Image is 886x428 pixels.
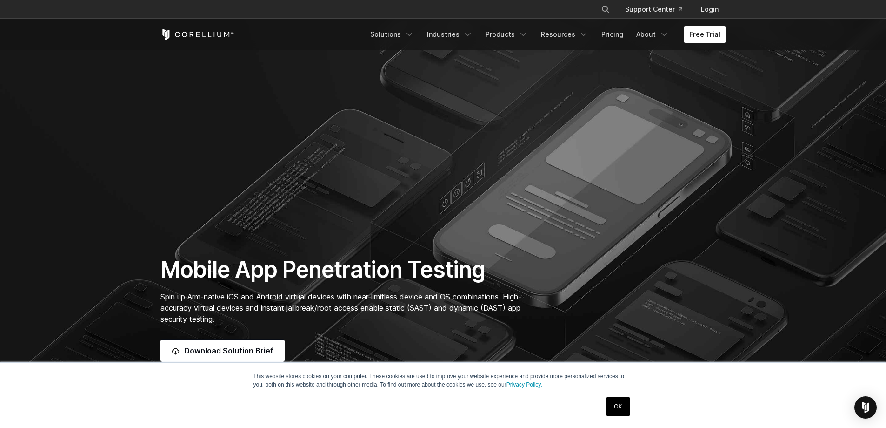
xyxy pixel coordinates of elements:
a: Products [480,26,533,43]
a: Login [693,1,726,18]
a: About [631,26,674,43]
a: Solutions [365,26,420,43]
span: Spin up Arm-native iOS and Android virtual devices with near-limitless device and OS combinations... [160,292,521,324]
a: Resources [535,26,594,43]
a: Corellium Home [160,29,234,40]
a: OK [606,397,630,416]
div: Open Intercom Messenger [854,396,877,419]
h1: Mobile App Penetration Testing [160,256,531,284]
a: Pricing [596,26,629,43]
a: Download Solution Brief [160,340,285,362]
button: Search [597,1,614,18]
a: Support Center [618,1,690,18]
p: This website stores cookies on your computer. These cookies are used to improve your website expe... [253,372,633,389]
a: Industries [421,26,478,43]
div: Navigation Menu [590,1,726,18]
a: Free Trial [684,26,726,43]
div: Navigation Menu [365,26,726,43]
span: Download Solution Brief [184,345,273,356]
a: Privacy Policy. [506,381,542,388]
